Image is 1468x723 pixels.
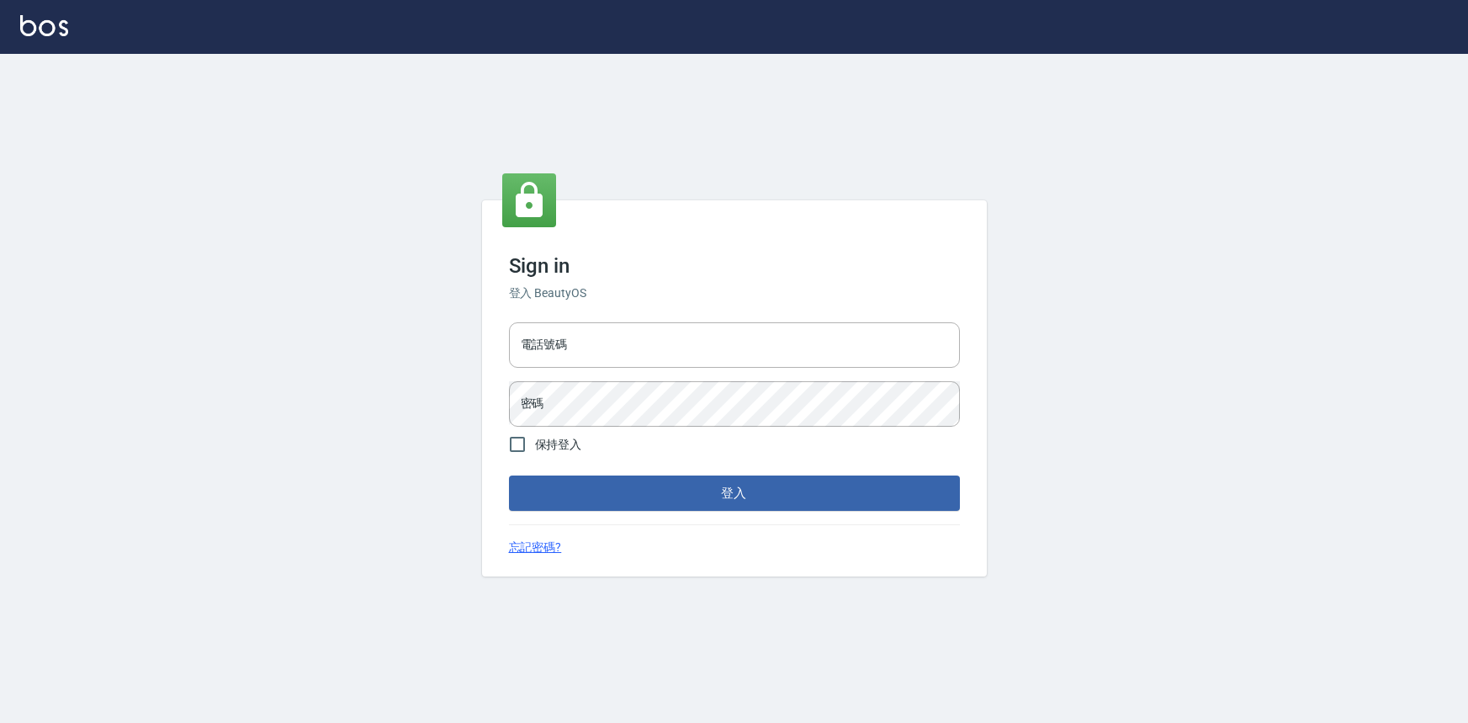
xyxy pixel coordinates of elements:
a: 忘記密碼? [509,539,562,556]
h6: 登入 BeautyOS [509,284,960,302]
h3: Sign in [509,254,960,278]
span: 保持登入 [535,436,582,454]
button: 登入 [509,476,960,511]
img: Logo [20,15,68,36]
